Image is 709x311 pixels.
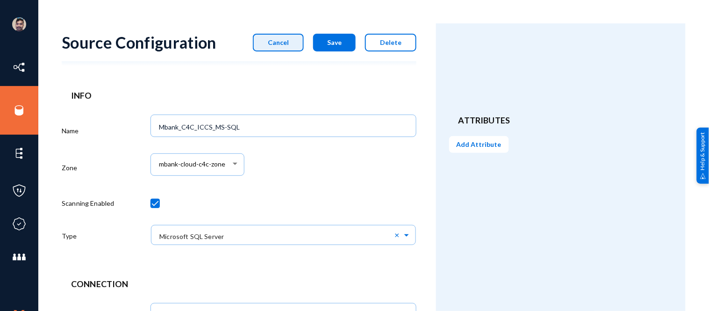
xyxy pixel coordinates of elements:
[62,231,77,241] label: Type
[71,278,407,290] header: Connection
[12,250,26,264] img: icon-members.svg
[365,34,416,51] button: Delete
[697,127,709,183] div: Help & Support
[394,231,402,239] span: Clear all
[449,136,509,153] button: Add Attribute
[380,38,401,46] span: Delete
[313,34,356,51] button: Save
[62,33,216,52] div: Source Configuration
[12,184,26,198] img: icon-policies.svg
[62,163,78,173] label: Zone
[62,198,115,208] label: Scanning Enabled
[700,173,706,179] img: help_support.svg
[327,38,342,46] span: Save
[12,17,26,31] img: ACg8ocK1ZkZ6gbMmCU1AeqPIsBvrTWeY1xNXvgxNjkUXxjcqAiPEIvU=s96-c
[71,89,407,102] header: Info
[12,217,26,231] img: icon-compliance.svg
[12,60,26,74] img: icon-inventory.svg
[62,126,79,136] label: Name
[458,114,663,127] header: Attributes
[12,146,26,160] img: icon-elements.svg
[12,103,26,117] img: icon-sources.svg
[268,38,289,46] span: Cancel
[159,160,225,168] span: mbank-cloud-c4c-zone
[457,140,501,148] span: Add Attribute
[253,34,304,51] button: Cancel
